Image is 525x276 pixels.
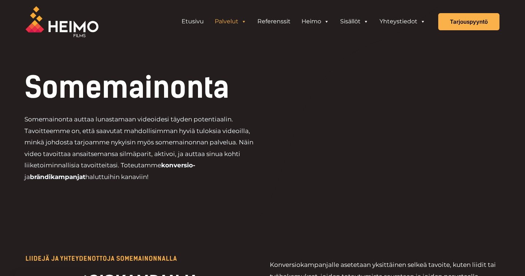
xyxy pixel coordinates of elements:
[335,14,374,29] a: Sisällöt
[24,114,312,183] div: Somemainonta auttaa lunastamaan videoidesi täyden potentiaalin. Tavoitteemme on, että saavutat ma...
[24,73,312,102] h1: Somemainonta
[374,14,431,29] a: Yhteystiedot
[172,14,435,29] aside: Header Widget 1
[30,173,85,180] strong: brändikampanjat
[296,14,335,29] a: Heimo
[176,14,209,29] a: Etusivu
[438,13,499,30] a: Tarjouspyyntö
[209,14,252,29] a: Palvelut
[161,162,195,169] strong: konversio-
[252,14,296,29] a: Referenssit
[26,6,98,37] img: Heimo Filmsin logo
[26,256,255,262] p: LIIDEJÄ JA YHTEYDENOTTOJA SOMEMAINONNALLA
